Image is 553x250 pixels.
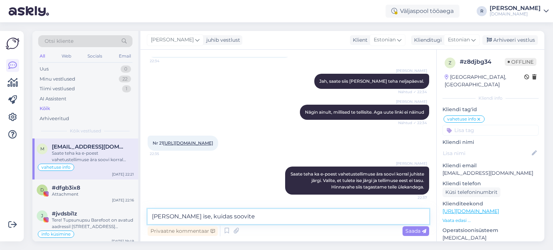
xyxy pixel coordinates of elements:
[396,161,427,166] span: [PERSON_NAME]
[386,5,459,18] div: Väljaspool tööaega
[40,105,50,112] div: Kõik
[121,65,131,73] div: 0
[291,171,425,190] span: Saate teha ka e-poest vahetustellimuse ära soovi korral juhiste järgi. Valite, et tulete ise järg...
[52,210,77,217] span: #jvdsbi1z
[153,140,213,146] span: Nr 21
[442,234,539,242] p: [MEDICAL_DATA]
[442,208,499,214] a: [URL][DOMAIN_NAME]
[405,228,426,234] span: Saada
[443,149,530,157] input: Lisa nimi
[86,51,104,61] div: Socials
[490,5,549,17] a: [PERSON_NAME][DOMAIN_NAME]
[6,37,19,50] img: Askly Logo
[112,172,134,177] div: [DATE] 22:21
[163,140,213,146] a: [URL][DOMAIN_NAME]
[40,65,49,73] div: Uus
[396,99,427,104] span: [PERSON_NAME]
[40,76,75,83] div: Minu vestlused
[374,36,396,44] span: Estonian
[442,180,539,187] p: Kliendi telefon
[442,217,539,224] p: Vaata edasi ...
[112,238,134,244] div: [DATE] 19:49
[40,187,44,192] span: d
[398,89,427,95] span: Nähtud ✓ 22:34
[148,226,218,236] div: Privaatne kommentaar
[41,232,71,236] span: info küsimine
[442,200,539,208] p: Klienditeekond
[442,227,539,234] p: Operatsioonisüsteem
[40,115,69,122] div: Arhiveeritud
[40,146,44,151] span: m
[119,76,131,83] div: 22
[442,106,539,113] p: Kliendi tag'id
[460,58,505,66] div: # z8djbg34
[150,58,177,64] span: 22:34
[52,144,127,150] span: marika.liik@gmail.com
[60,51,73,61] div: Web
[505,58,536,66] span: Offline
[411,36,442,44] div: Klienditugi
[448,36,470,44] span: Estonian
[150,151,177,156] span: 22:35
[449,60,451,65] span: z
[400,195,427,200] span: 22:37
[442,125,539,136] input: Lisa tag
[117,51,132,61] div: Email
[52,150,134,163] div: Saate teha ka e-poest vahetustellimuse ära soovi korral juhiste järgi. Valite, et tulete ise järg...
[52,185,80,191] span: #dfgb3ix8
[447,117,476,121] span: vahetuse info
[482,35,538,45] div: Arhiveeri vestlus
[52,191,134,197] div: Attachment
[70,128,101,134] span: Kõik vestlused
[319,78,424,84] span: Jah, saate siis [PERSON_NAME] teha neljapäeval.
[442,138,539,146] p: Kliendi nimi
[442,95,539,101] div: Kliendi info
[40,85,75,92] div: Tiimi vestlused
[38,51,46,61] div: All
[122,85,131,92] div: 1
[148,209,429,224] textarea: [PERSON_NAME] ise, kuidas soovite
[203,36,240,44] div: juhib vestlust
[40,95,66,103] div: AI Assistent
[442,162,539,169] p: Kliendi email
[398,120,427,126] span: Nähtud ✓ 22:34
[445,73,524,88] div: [GEOGRAPHIC_DATA], [GEOGRAPHIC_DATA]
[477,6,487,16] div: R
[396,68,427,73] span: [PERSON_NAME]
[490,5,541,11] div: [PERSON_NAME]
[52,217,134,230] div: Tere! Tupsunupsu Barefoot on avatud aadressil [STREET_ADDRESS] (Lembitu Konsumis) järgmistel aega...
[442,187,500,197] div: Küsi telefoninumbrit
[490,11,541,17] div: [DOMAIN_NAME]
[112,197,134,203] div: [DATE] 22:16
[41,213,43,218] span: j
[151,36,194,44] span: [PERSON_NAME]
[350,36,368,44] div: Klient
[442,169,539,177] p: [EMAIL_ADDRESS][DOMAIN_NAME]
[45,37,73,45] span: Otsi kliente
[41,165,71,169] span: vahetuse info
[305,109,424,115] span: Nägin ainult, millised te tellisite. Aga uute linki ei näinud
